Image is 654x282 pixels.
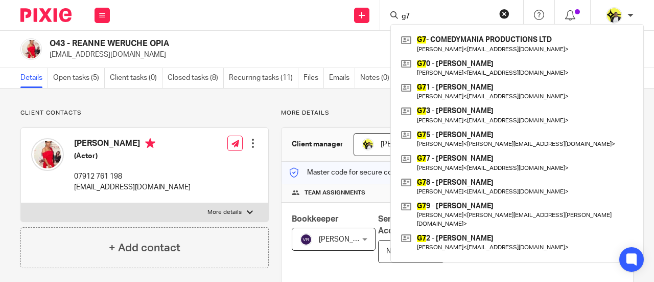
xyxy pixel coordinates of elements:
a: Emails [329,68,355,88]
a: Details [20,68,48,88]
img: svg%3E [300,233,312,246]
img: Reanne%20Opia.jpg [20,38,42,60]
img: Pixie [20,8,72,22]
p: 07912 761 198 [74,171,191,182]
a: Notes (0) [360,68,395,88]
a: Recurring tasks (11) [229,68,298,88]
button: Clear [499,9,509,19]
p: More details [207,208,242,216]
a: Open tasks (5) [53,68,105,88]
p: [EMAIL_ADDRESS][DOMAIN_NAME] [74,182,191,192]
input: Search [401,12,493,21]
span: [PERSON_NAME] [319,236,375,243]
a: Files [303,68,324,88]
a: Client tasks (0) [110,68,162,88]
p: Client contacts [20,109,269,117]
span: Bookkeeper [292,215,339,223]
span: Senior Accountant [378,215,423,235]
span: Team assignments [305,189,365,197]
span: Not selected [386,248,428,255]
h3: Client manager [292,139,343,149]
a: Closed tasks (8) [168,68,224,88]
img: Reanne%20Opia.jpg [31,138,64,171]
h5: (Actor) [74,151,191,161]
img: Carine-Starbridge.jpg [362,138,374,150]
img: Carine-Starbridge.jpg [606,7,622,24]
h2: O43 - REANNE WERUCHE OPIA [50,38,406,49]
h4: + Add contact [109,240,180,256]
h4: [PERSON_NAME] [74,138,191,151]
p: [EMAIL_ADDRESS][DOMAIN_NAME] [50,50,495,60]
p: Master code for secure communications and files [289,167,465,178]
i: Primary [145,138,155,148]
p: More details [281,109,634,117]
span: [PERSON_NAME] [381,141,437,148]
